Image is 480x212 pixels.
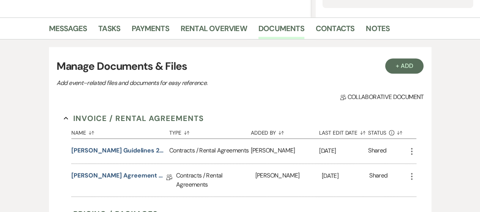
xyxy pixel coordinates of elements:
[258,22,304,39] a: Documents
[57,78,322,88] p: Add event–related files and documents for easy reference.
[366,22,390,39] a: Notes
[71,124,169,138] button: Name
[385,58,424,74] button: + Add
[368,124,407,138] button: Status
[181,22,247,39] a: Rental Overview
[369,171,387,189] div: Shared
[132,22,169,39] a: Payments
[57,58,424,74] h3: Manage Documents & Files
[64,113,204,124] button: Invoice / Rental Agreements
[322,171,369,181] p: [DATE]
[71,146,166,155] button: [PERSON_NAME] Guidelines 2025
[340,93,423,102] span: Collaborative document
[368,130,386,135] span: Status
[169,124,251,138] button: Type
[319,146,368,156] p: [DATE]
[319,124,368,138] button: Last Edit Date
[255,164,322,196] div: [PERSON_NAME]
[368,146,386,156] div: Shared
[49,22,87,39] a: Messages
[251,124,319,138] button: Added By
[251,139,319,163] div: [PERSON_NAME]
[71,171,166,183] a: [PERSON_NAME] Agreement ~ Boorstin/[PERSON_NAME] Wedding [DATE]
[176,164,255,196] div: Contracts / Rental Agreements
[169,139,251,163] div: Contracts / Rental Agreements
[316,22,355,39] a: Contacts
[98,22,120,39] a: Tasks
